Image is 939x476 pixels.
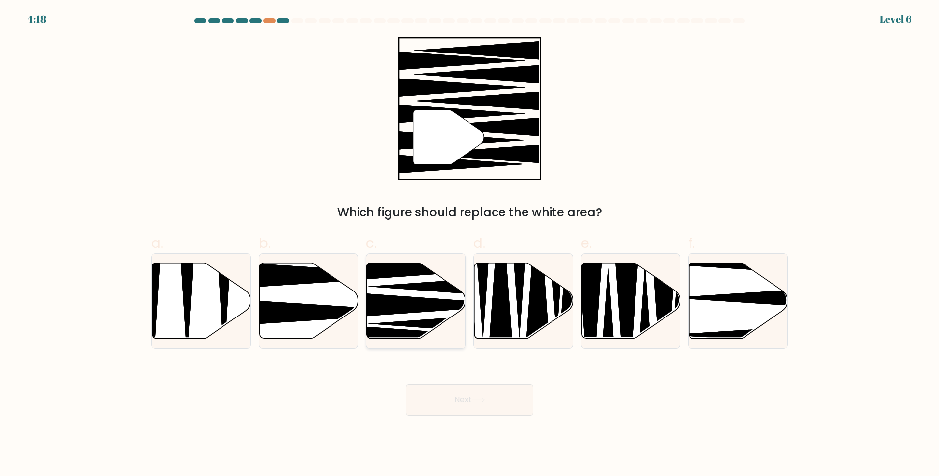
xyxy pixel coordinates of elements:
[259,234,271,253] span: b.
[581,234,592,253] span: e.
[366,234,377,253] span: c.
[157,204,782,221] div: Which figure should replace the white area?
[688,234,695,253] span: f.
[28,12,46,26] div: 4:18
[880,12,911,26] div: Level 6
[473,234,485,253] span: d.
[406,384,533,416] button: Next
[151,234,163,253] span: a.
[413,110,483,164] g: "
